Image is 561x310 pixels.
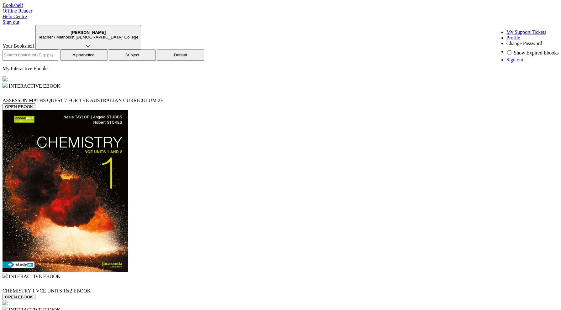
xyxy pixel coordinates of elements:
[3,282,10,288] a: Interactive eBooks are accessed online via the publisher’s portal. They contain interactive resou...
[3,288,91,293] span: CHEMISTRY 1 VCE UNITS 1&2 EBOOK
[3,103,35,110] button: OPEN EBOOK
[71,30,106,35] b: [PERSON_NAME]
[506,57,523,62] a: Sign out
[3,8,32,13] a: Offline Reader
[3,98,163,103] span: ASSESSON MATHS QUEST 7 FOR THE AUSTRALIAN CURRICULUM 2E
[3,294,35,300] button: OPEN EBOOK
[506,29,546,35] a: My Support Tickets
[3,66,558,71] p: My Interactive Ebooks
[3,83,8,88] img: interactive.svg
[9,274,60,279] span: INTERACTIVE EBOOK
[3,76,8,81] img: WebImage-20140805-0-ASSESS.jpg
[3,19,19,25] a: Sign out
[38,30,139,39] p: Teacher / Methodist [DEMOGRAPHIC_DATA]' College
[494,29,546,63] ul: [PERSON_NAME]Teacher / Methodist [DEMOGRAPHIC_DATA]' College
[3,43,34,49] span: Your Bookshelf
[3,300,8,305] img: WebImage-20130729-0-9781486091850.jpg
[3,110,128,272] img: 8c86ae9c-5334-e511-a519-00155d7a440a.jpg
[3,92,10,97] a: Interactive eBooks are accessed online via the publisher’s portal. They contain interactive resou...
[109,49,156,61] button: Subject
[60,49,107,61] button: Alphabetical
[3,3,23,8] a: Bookshelf
[506,35,520,40] a: Profile
[3,14,27,19] a: Help Centre
[157,49,204,61] button: Default
[506,41,542,46] a: Change Password
[9,83,60,89] span: INTERACTIVE EBOOK
[35,25,141,49] button: [PERSON_NAME]Teacher / Methodist [DEMOGRAPHIC_DATA]' College
[3,49,58,61] input: Search bookshelf (E.g: psychology)
[3,273,8,278] img: interactive.svg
